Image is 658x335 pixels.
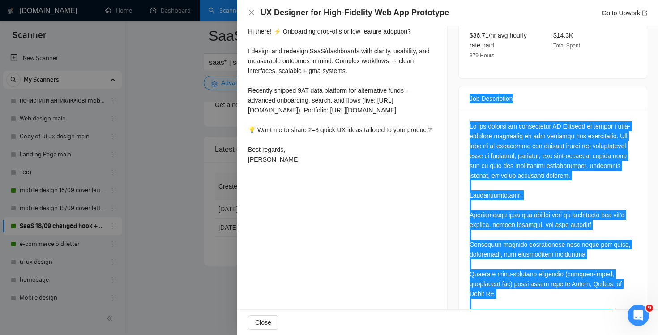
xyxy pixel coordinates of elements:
span: 9 [646,305,653,312]
iframe: Intercom live chat [628,305,649,326]
h4: UX Designer for High-Fidelity Web App Prototype [261,7,449,18]
span: 379 Hours [470,52,494,59]
span: Total Spent [553,43,580,49]
span: $36.71/hr avg hourly rate paid [470,32,527,49]
span: Close [255,318,271,327]
span: $14.3K [553,32,573,39]
span: close [248,9,255,16]
div: Job Description [470,86,636,111]
button: Close [248,9,255,17]
span: export [642,10,647,16]
a: Go to Upworkexport [602,9,647,17]
button: Close [248,315,278,330]
div: Hi there! ⚡ Onboarding drop-offs or low feature adoption? I design and redesign SaaS/dashboards w... [248,26,436,164]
